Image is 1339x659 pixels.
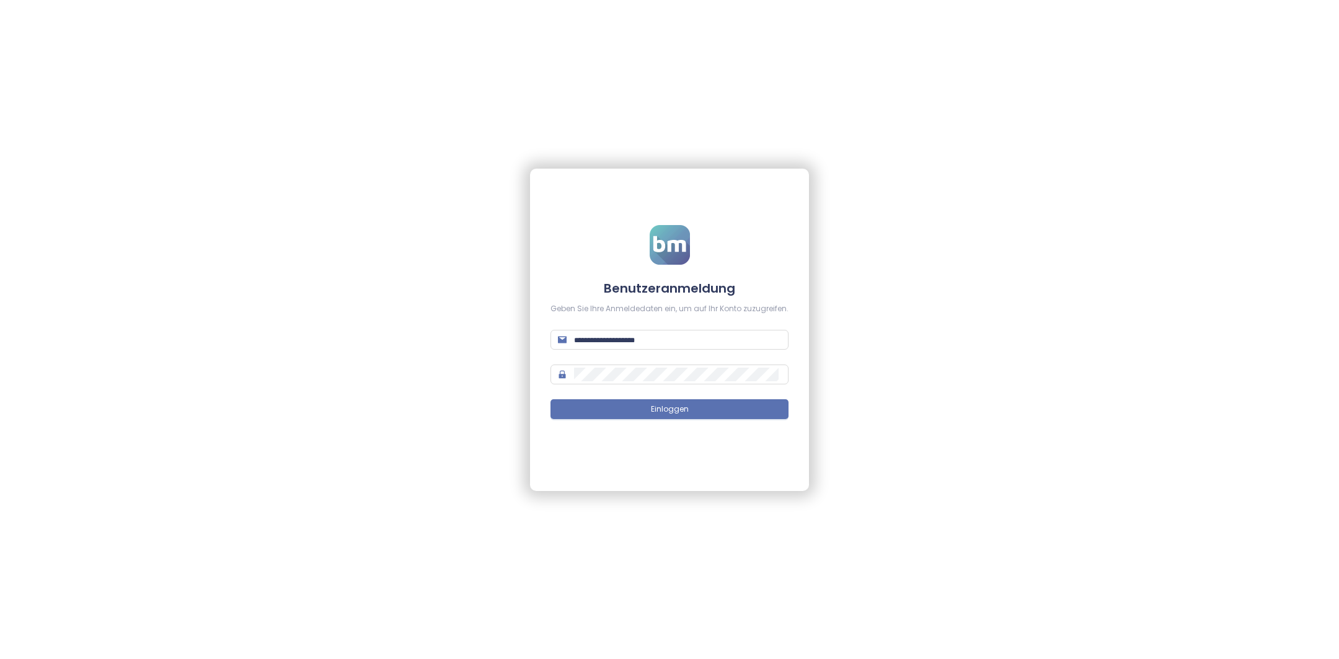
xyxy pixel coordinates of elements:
[550,280,789,297] h4: Benutzeranmeldung
[651,404,689,415] span: Einloggen
[650,225,690,265] img: logo
[550,303,789,315] div: Geben Sie Ihre Anmeldedaten ein, um auf Ihr Konto zuzugreifen.
[550,399,789,419] button: Einloggen
[558,335,567,344] span: mail
[558,370,567,379] span: lock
